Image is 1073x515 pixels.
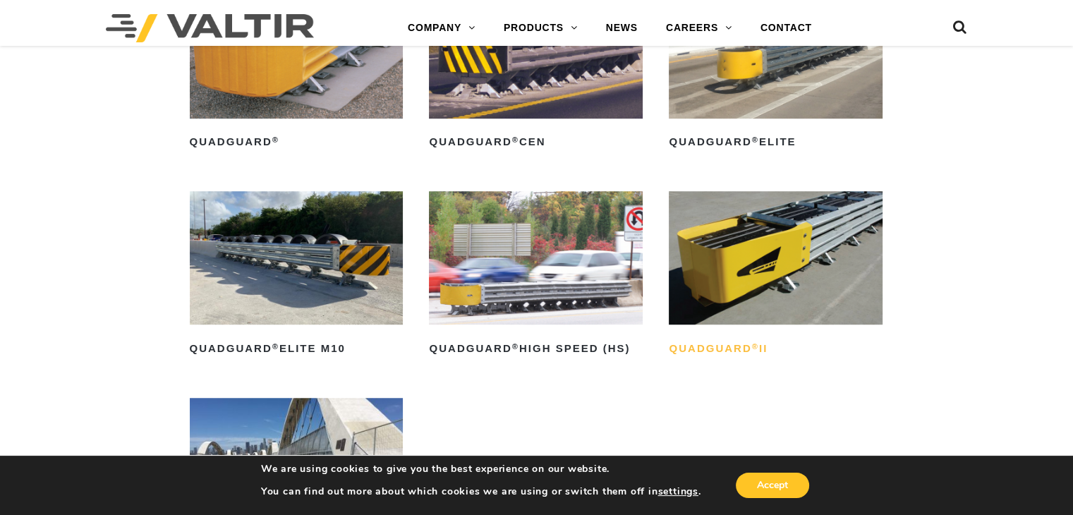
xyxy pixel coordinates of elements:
button: settings [657,485,698,498]
a: QuadGuard®High Speed (HS) [429,191,643,360]
h2: QuadGuard High Speed (HS) [429,337,643,360]
p: You can find out more about which cookies we are using or switch them off in . [261,485,701,498]
sup: ® [752,342,759,351]
h2: QuadGuard Elite [669,131,883,154]
a: CONTACT [746,14,826,42]
a: PRODUCTS [490,14,592,42]
img: Valtir [106,14,314,42]
h2: QuadGuard CEN [429,131,643,154]
sup: ® [272,135,279,144]
sup: ® [752,135,759,144]
h2: QuadGuard Elite M10 [190,337,404,360]
a: NEWS [592,14,652,42]
a: QuadGuard®II [669,191,883,360]
sup: ® [512,342,519,351]
button: Accept [736,473,809,498]
h2: QuadGuard [190,131,404,154]
a: COMPANY [394,14,490,42]
h2: QuadGuard II [669,337,883,360]
a: QuadGuard®Elite M10 [190,191,404,360]
sup: ® [272,342,279,351]
sup: ® [512,135,519,144]
p: We are using cookies to give you the best experience on our website. [261,463,701,475]
a: CAREERS [652,14,746,42]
